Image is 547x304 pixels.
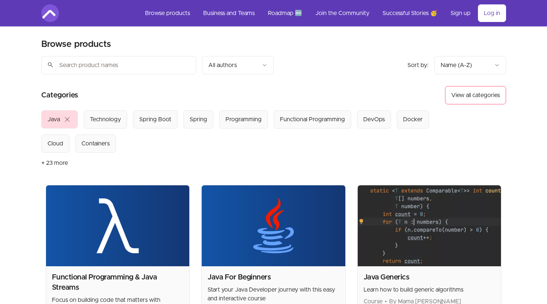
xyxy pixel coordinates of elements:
div: Spring [190,115,207,124]
span: Sort by: [407,62,429,68]
div: Docker [403,115,423,124]
span: search [47,60,54,70]
div: DevOps [363,115,385,124]
h2: Java For Beginners [208,272,339,282]
h2: Browse products [41,38,111,50]
img: Amigoscode logo [41,4,59,22]
div: Spring Boot [139,115,171,124]
h2: Functional Programming & Java Streams [52,272,184,293]
a: Browse products [139,4,196,22]
a: Roadmap 🆕 [262,4,308,22]
button: View all categories [445,86,506,104]
div: Java [48,115,60,124]
img: Product image for Functional Programming & Java Streams [46,185,190,266]
div: Cloud [48,139,63,148]
img: Product image for Java For Beginners [202,185,345,266]
p: Start your Java Developer journey with this easy and interactive course [208,285,339,303]
a: Business and Teams [197,4,261,22]
span: close [63,115,72,124]
a: Sign up [445,4,476,22]
p: Learn how to build generic algorithms [364,285,495,294]
div: Programming [225,115,262,124]
button: + 23 more [41,153,68,173]
nav: Main [139,4,506,22]
input: Search product names [41,56,196,74]
h2: Java Generics [364,272,495,282]
div: Technology [90,115,121,124]
div: Containers [81,139,110,148]
img: Product image for Java Generics [358,185,501,266]
a: Successful Stories 🥳 [377,4,443,22]
div: Functional Programming [280,115,345,124]
a: Log in [478,4,506,22]
h2: Categories [41,86,78,104]
button: Filter by author [202,56,274,74]
a: Join the Community [309,4,375,22]
button: Product sort options [434,56,506,74]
